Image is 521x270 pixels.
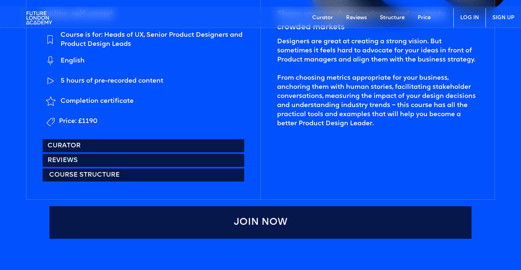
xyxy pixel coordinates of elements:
div: Completion certificate [60,97,134,106]
a: LOG IN [453,8,486,28]
a: Curator [306,8,340,28]
div: Price: £1190 [59,117,98,126]
a: Curator [43,139,244,152]
a: SIGN UP [486,8,521,28]
div: 5 hours of pre-recorded content [60,76,163,86]
a: Price [411,8,437,28]
a: Reviews [340,8,373,28]
a: Structure [373,8,411,28]
div: Designers are great at creating a strong vision. But sometimes it feels hard to advocate for your... [277,37,478,128]
div: Course is for: Heads of UX, Senior Product Designers and Product Design Leads [60,31,244,49]
a: Course structure [43,169,244,182]
a: Reviews [43,154,244,167]
div: English [60,56,85,65]
a: Join Now [49,206,472,239]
